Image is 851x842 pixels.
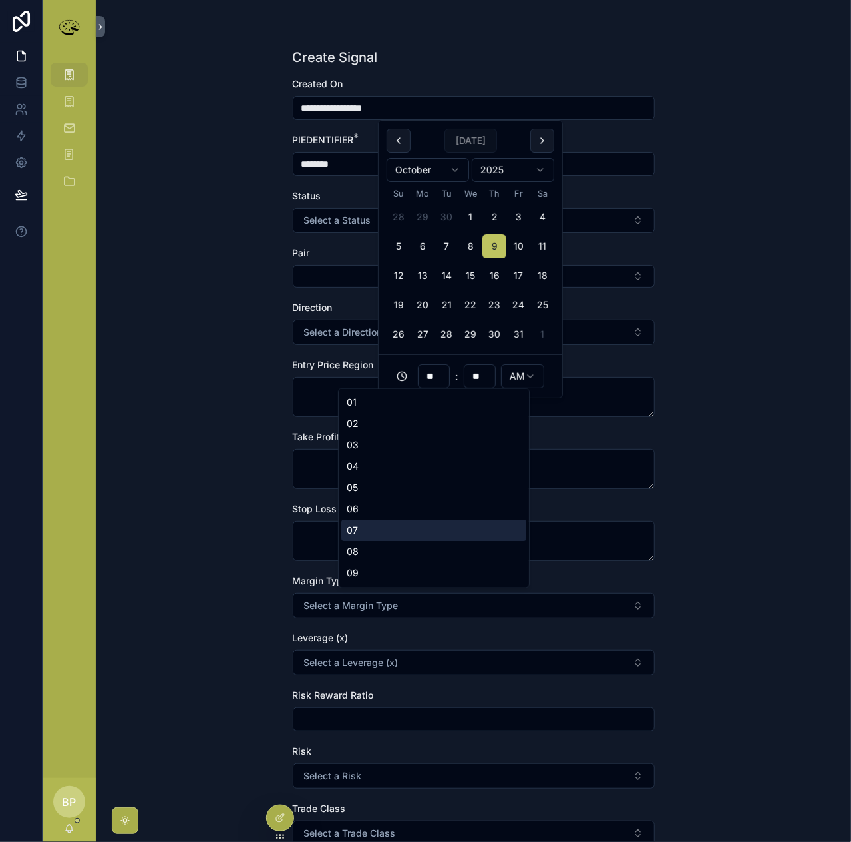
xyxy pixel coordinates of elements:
div: Suggestions [338,388,530,588]
span: Created On [293,78,343,89]
button: Sunday, October 5th, 2025 [387,234,411,258]
button: Tuesday, October 7th, 2025 [434,234,458,258]
button: Saturday, October 25th, 2025 [530,293,554,317]
button: Select Button [293,593,655,618]
span: Select a Risk [304,769,362,783]
th: Thursday [482,187,506,200]
img: App logo [56,16,83,37]
span: Risk [293,745,312,757]
span: Status [293,190,321,201]
button: Thursday, October 2nd, 2025 [482,205,506,229]
button: Sunday, October 26th, 2025 [387,322,411,346]
div: 01 [341,392,526,413]
span: Margin Type [293,575,349,586]
th: Tuesday [434,187,458,200]
button: Wednesday, October 8th, 2025 [458,234,482,258]
th: Sunday [387,187,411,200]
button: Monday, October 27th, 2025 [411,322,434,346]
button: Thursday, October 16th, 2025 [482,264,506,288]
button: Monday, October 6th, 2025 [411,234,434,258]
button: Friday, October 24th, 2025 [506,293,530,317]
th: Monday [411,187,434,200]
button: Friday, October 31st, 2025 [506,322,530,346]
div: 03 [341,434,526,456]
button: Select Button [293,320,655,345]
button: Select Button [293,265,655,288]
button: Tuesday, October 21st, 2025 [434,293,458,317]
div: 04 [341,456,526,477]
div: scrollable content [43,53,96,210]
button: Thursday, October 23rd, 2025 [482,293,506,317]
button: Sunday, October 19th, 2025 [387,293,411,317]
button: Saturday, October 4th, 2025 [530,205,554,229]
th: Wednesday [458,187,482,200]
th: Friday [506,187,530,200]
span: Take Profit [293,431,341,442]
button: Wednesday, October 15th, 2025 [458,264,482,288]
div: 02 [341,413,526,434]
button: Saturday, October 11th, 2025 [530,234,554,258]
div: 05 [341,477,526,498]
button: Wednesday, October 22nd, 2025 [458,293,482,317]
th: Saturday [530,187,554,200]
div: 09 [341,562,526,584]
span: Select a Margin Type [304,599,399,612]
div: 10 [341,584,526,605]
span: Leverage (x) [293,632,349,643]
div: 07 [341,520,526,541]
span: Entry Price Region [293,359,374,370]
span: Select a Leverage (x) [304,656,399,669]
button: Monday, October 20th, 2025 [411,293,434,317]
button: Tuesday, October 14th, 2025 [434,264,458,288]
button: Wednesday, October 29th, 2025 [458,322,482,346]
button: Select Button [293,208,655,233]
h1: Create Signal [293,48,378,67]
span: Direction [293,302,333,313]
span: Select a Status [304,214,371,227]
span: Stop Loss [293,503,337,514]
span: Trade Class [293,803,346,814]
button: Monday, September 29th, 2025 [411,205,434,229]
span: PIEDENTIFIER [293,134,354,145]
span: Pair [293,247,310,258]
button: Friday, October 10th, 2025 [506,234,530,258]
button: Select Button [293,763,655,789]
button: Wednesday, October 1st, 2025 [458,205,482,229]
div: 06 [341,498,526,520]
table: October 2025 [387,187,554,346]
button: Today, Thursday, October 9th, 2025, selected [482,234,506,258]
button: Saturday, October 18th, 2025 [530,264,554,288]
button: Tuesday, October 28th, 2025 [434,322,458,346]
button: Thursday, October 30th, 2025 [482,322,506,346]
button: Sunday, September 28th, 2025 [387,205,411,229]
span: BP [63,794,77,810]
button: Select Button [293,650,655,675]
span: Select a Direction [304,326,383,339]
button: Tuesday, September 30th, 2025 [434,205,458,229]
div: : [387,363,554,390]
span: Select a Trade Class [304,827,396,840]
button: Friday, October 17th, 2025 [506,264,530,288]
button: Friday, October 3rd, 2025 [506,205,530,229]
button: Monday, October 13th, 2025 [411,264,434,288]
button: Sunday, October 12th, 2025 [387,264,411,288]
span: Risk Reward Ratio [293,689,374,701]
div: 08 [341,541,526,562]
button: Saturday, November 1st, 2025 [530,322,554,346]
